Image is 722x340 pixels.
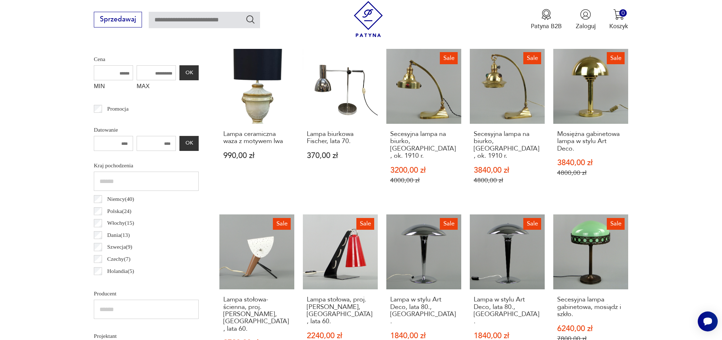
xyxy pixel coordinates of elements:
p: Polska ( 24 ) [107,207,132,216]
p: Patyna B2B [531,22,562,30]
p: Datowanie [94,125,199,135]
p: Szwecja ( 9 ) [107,242,132,252]
a: Ikona medaluPatyna B2B [531,9,562,30]
p: Kraj pochodzenia [94,161,199,170]
p: [GEOGRAPHIC_DATA] ( 4 ) [107,278,171,288]
a: SaleSecesyjna lampa na biurko, Skandynawia, ok. 1910 r.Secesyjna lampa na biurko, [GEOGRAPHIC_DAT... [386,49,461,201]
label: MAX [137,80,176,94]
p: 4800,00 zł [557,169,624,177]
p: 3840,00 zł [474,167,541,174]
p: Holandia ( 5 ) [107,267,134,276]
p: Producent [94,289,199,298]
p: 4800,00 zł [474,177,541,184]
a: Sprzedawaj [94,17,142,23]
h3: Secesyjna lampa gabinetowa, mosiądz i szkło. [557,296,624,318]
button: Sprzedawaj [94,12,142,27]
p: 990,00 zł [223,152,290,159]
img: Ikona koszyka [613,9,624,20]
p: Niemcy ( 40 ) [107,194,134,204]
h3: Lampa w stylu Art Deco, lata 80., [GEOGRAPHIC_DATA]. [390,296,457,325]
h3: Lampa ceramiczna waza z motywem lwa [223,131,290,145]
h3: Lampa stołowa-ścienna, proj. [PERSON_NAME], [GEOGRAPHIC_DATA], lata 60. [223,296,290,333]
p: 3840,00 zł [557,159,624,167]
iframe: Smartsupp widget button [698,311,718,331]
img: Ikonka użytkownika [580,9,591,20]
a: Lampa biurkowa Fischer, lata 70.Lampa biurkowa Fischer, lata 70.370,00 zł [303,49,378,201]
button: Szukaj [245,14,256,25]
h3: Mosiężna gabinetowa lampa w stylu Art Deco. [557,131,624,152]
a: Lampa ceramiczna waza z motywem lwaLampa ceramiczna waza z motywem lwa990,00 zł [219,49,294,201]
button: 0Koszyk [609,9,628,30]
p: 1840,00 zł [390,332,457,340]
div: 0 [619,9,627,17]
h3: Secesyjna lampa na biurko, [GEOGRAPHIC_DATA], ok. 1910 r. [390,131,457,160]
p: Czechy ( 7 ) [107,254,131,264]
a: SaleMosiężna gabinetowa lampa w stylu Art Deco.Mosiężna gabinetowa lampa w stylu Art Deco.3840,00... [553,49,628,201]
p: Włochy ( 15 ) [107,218,134,228]
p: 4000,00 zł [390,177,457,184]
p: 370,00 zł [307,152,374,159]
button: Patyna B2B [531,9,562,30]
p: Zaloguj [576,22,596,30]
a: SaleSecesyjna lampa na biurko, Skandynawia, ok. 1910 r.Secesyjna lampa na biurko, [GEOGRAPHIC_DAT... [470,49,545,201]
label: MIN [94,80,133,94]
h3: Lampa stołowa, proj. [PERSON_NAME], [GEOGRAPHIC_DATA], lata 60. [307,296,374,325]
p: Promocja [107,104,129,113]
p: 3200,00 zł [390,167,457,174]
p: Dania ( 13 ) [107,230,130,240]
p: 2240,00 zł [307,332,374,340]
p: 1840,00 zł [474,332,541,340]
button: OK [179,136,199,151]
p: Cena [94,55,199,64]
h3: Lampa biurkowa Fischer, lata 70. [307,131,374,145]
p: Koszyk [609,22,628,30]
h3: Secesyjna lampa na biurko, [GEOGRAPHIC_DATA], ok. 1910 r. [474,131,541,160]
button: OK [179,65,199,80]
img: Ikona medalu [541,9,552,20]
p: 6240,00 zł [557,325,624,333]
button: Zaloguj [576,9,596,30]
h3: Lampa w stylu Art Deco, lata 80., [GEOGRAPHIC_DATA]. [474,296,541,325]
img: Patyna - sklep z meblami i dekoracjami vintage [350,1,386,37]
